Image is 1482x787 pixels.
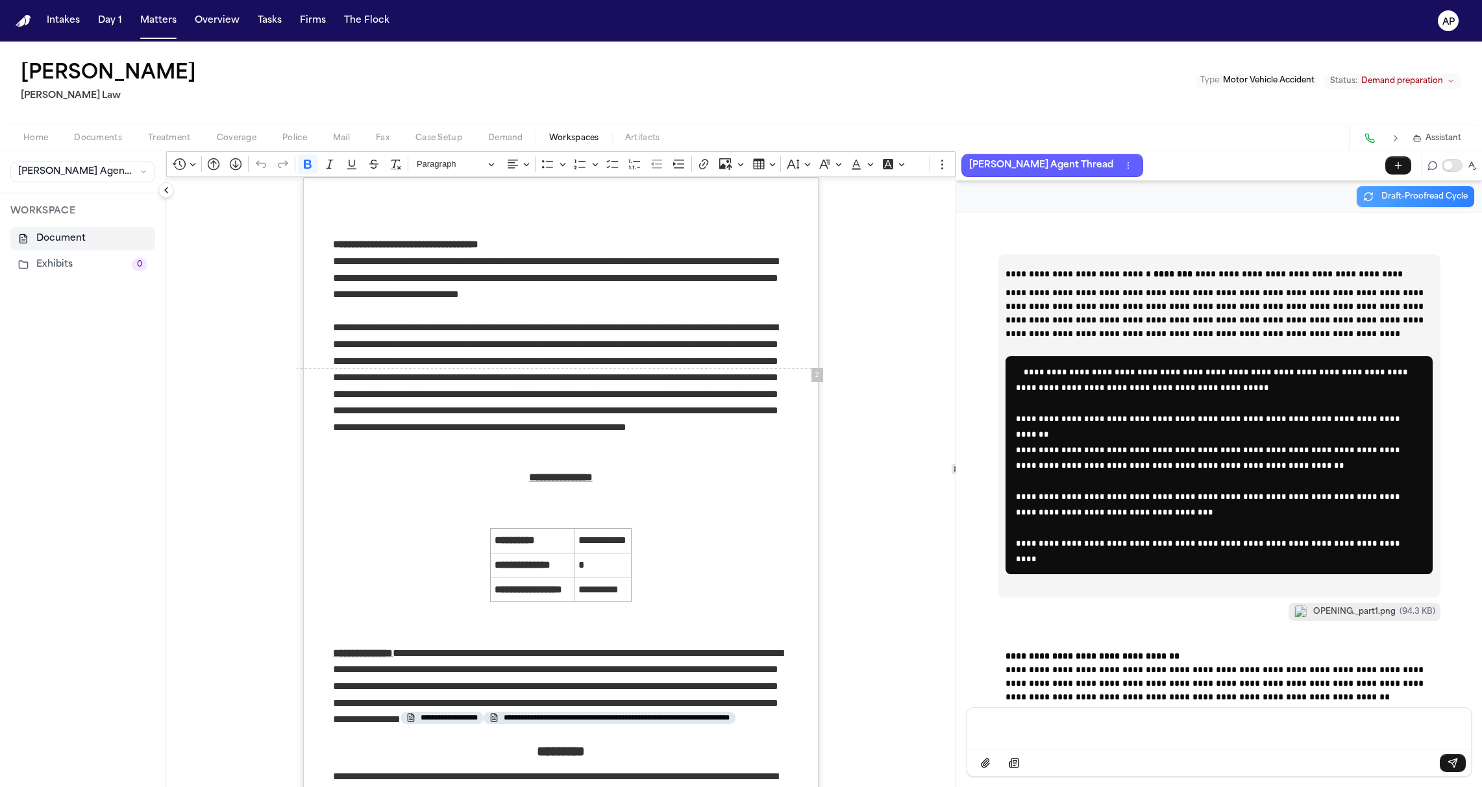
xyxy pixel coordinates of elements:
button: Firms [295,9,331,32]
button: Send message [1440,754,1466,772]
button: Change status from Demand preparation [1324,73,1461,89]
button: Make a Call [1361,129,1379,147]
button: Matters [135,9,182,32]
span: Artifacts [625,133,660,143]
a: Home [16,15,31,27]
text: AP [1442,18,1455,27]
span: OPENING._part1.png [1313,607,1396,617]
button: Collapse sidebar [158,182,174,198]
button: Document [10,227,155,250]
span: Type : [1200,77,1221,84]
span: Coverage [217,133,256,143]
h2: [PERSON_NAME] Law [21,88,201,104]
img: Finch Logo [16,15,31,27]
button: [PERSON_NAME] Agent ThreadThread actions [961,154,1143,177]
button: Day 1 [93,9,127,32]
span: 0 [132,258,147,271]
span: Home [23,133,48,143]
p: WORKSPACE [10,204,155,219]
span: Status: [1330,76,1357,86]
div: Editor toolbar [166,151,956,177]
span: Police [282,133,307,143]
span: [PERSON_NAME] Agent Demand [18,165,134,178]
span: Demand preparation [1361,76,1443,86]
button: Select demand example [1001,754,1027,772]
p: [PERSON_NAME] Agent Thread [969,158,1113,173]
span: Workspaces [549,133,599,143]
span: Paragraph [417,156,484,172]
button: Preview OPENING._part1.png [1294,605,1307,618]
button: Attach files [972,754,998,772]
button: Exhibits0 [10,253,155,276]
span: Treatment [148,133,191,143]
h1: [PERSON_NAME] [21,62,196,86]
span: ( 94.3 KB ) [1400,607,1435,617]
span: Documents [74,133,122,143]
span: Mail [333,133,350,143]
button: The Flock [339,9,395,32]
button: Edit Type: Motor Vehicle Accident [1196,74,1318,87]
span: Fax [376,133,389,143]
button: Toggle proofreading mode [1442,159,1463,172]
button: Intakes [42,9,85,32]
button: Tasks [253,9,287,32]
span: Draft-Proofread Cycle [1381,191,1468,202]
button: Edit matter name [21,62,196,86]
button: Draft-Proofread Cycle [1357,186,1474,207]
button: [PERSON_NAME] Agent Demand [10,162,155,182]
span: Demand [488,133,523,143]
span: Case Setup [415,133,462,143]
button: Paragraph, Heading [411,154,500,175]
span: Motor Vehicle Accident [1223,77,1315,84]
button: Thread actions [1121,158,1135,173]
button: Assistant [1413,133,1461,143]
button: Overview [190,9,245,32]
span: Assistant [1426,133,1461,143]
div: Message input [967,708,1471,749]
